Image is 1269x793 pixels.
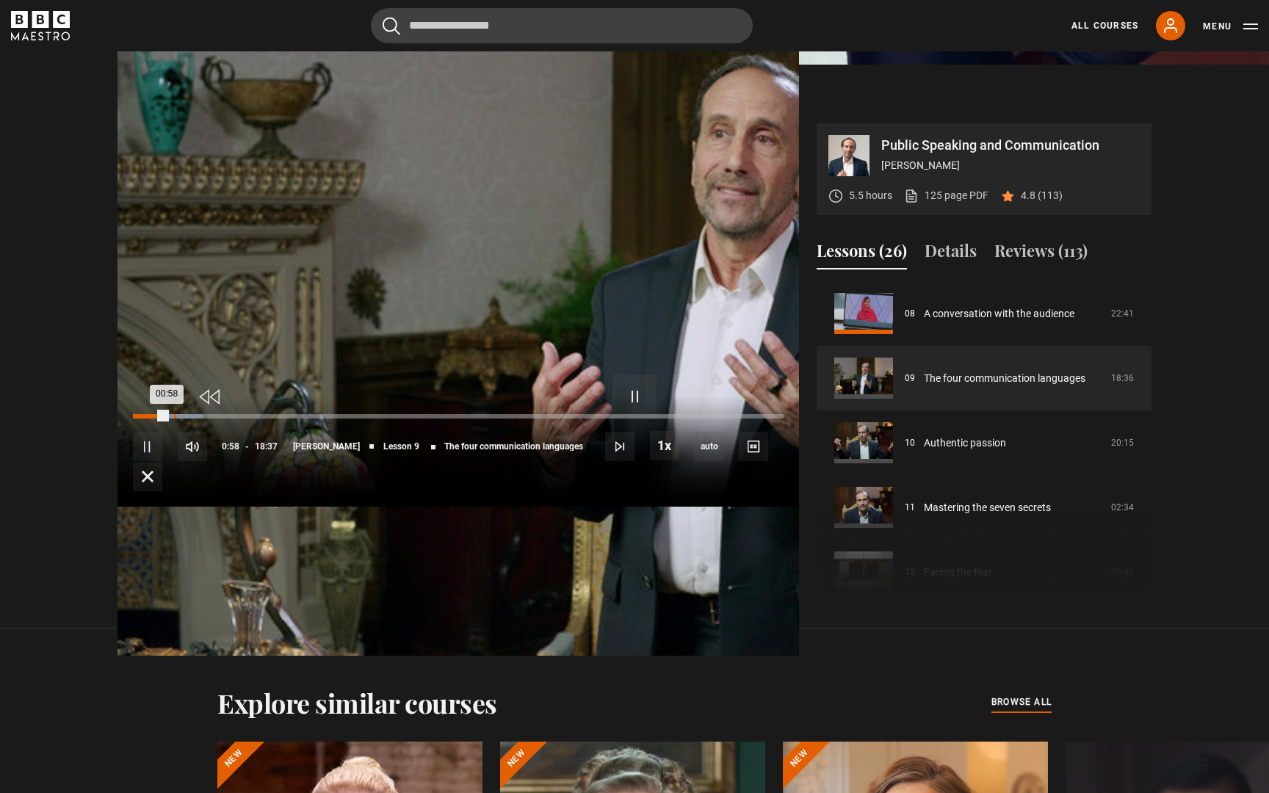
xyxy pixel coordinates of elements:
[133,414,784,419] div: Progress Bar
[650,431,679,460] button: Playback Rate
[383,17,400,35] button: Submit the search query
[991,695,1052,711] a: browse all
[133,462,162,491] button: Fullscreen
[695,432,724,461] span: auto
[255,433,278,460] span: 18:37
[605,432,634,461] button: Next Lesson
[924,435,1006,451] a: Authentic passion
[1203,19,1258,34] button: Toggle navigation
[881,139,1140,152] p: Public Speaking and Communication
[117,123,799,507] video-js: Video Player
[383,442,419,451] span: Lesson 9
[849,188,892,203] p: 5.5 hours
[217,687,497,718] h2: Explore similar courses
[444,442,583,451] span: The four communication languages
[695,432,724,461] div: Current quality: 1080p
[994,239,1088,269] button: Reviews (113)
[293,442,360,451] span: [PERSON_NAME]
[371,8,753,43] input: Search
[924,306,1074,322] a: A conversation with the audience
[991,695,1052,709] span: browse all
[924,371,1085,386] a: The four communication languages
[178,432,207,461] button: Mute
[133,432,162,461] button: Pause
[925,239,977,269] button: Details
[1071,19,1138,32] a: All Courses
[739,432,768,461] button: Captions
[924,500,1051,515] a: Mastering the seven secrets
[904,188,988,203] a: 125 page PDF
[222,433,239,460] span: 0:58
[881,158,1140,173] p: [PERSON_NAME]
[11,11,70,40] svg: BBC Maestro
[245,441,249,452] span: -
[817,239,907,269] button: Lessons (26)
[1021,188,1063,203] p: 4.8 (113)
